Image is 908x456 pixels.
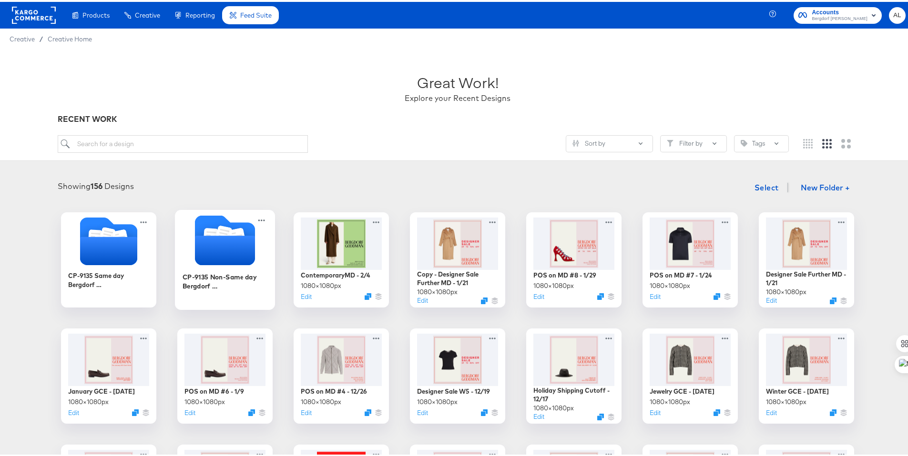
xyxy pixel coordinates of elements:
[533,279,574,288] div: 1080 × 1080 px
[61,216,156,263] svg: Folder
[597,412,604,418] svg: Duplicate
[766,406,777,416] button: Edit
[365,407,371,414] svg: Duplicate
[793,178,858,196] button: New Folder +
[177,327,273,422] div: POS on MD #6 - 1/91080×1080pxEditDuplicate
[417,268,498,286] div: Copy - Designer Sale Further MD - 1/21
[417,286,458,295] div: 1080 × 1080 px
[175,208,275,308] div: CP-9135 Non-Same day Bergdorf [PERSON_NAME]: Overlay Creative Refresh Green
[893,8,902,19] span: AL
[248,407,255,414] svg: Duplicate
[301,385,367,394] div: POS on MD #4 - 12/26
[889,5,906,22] button: AL
[714,407,720,414] svg: Duplicate
[68,406,79,416] button: Edit
[184,385,244,394] div: POS on MD #6 - 1/9
[759,327,854,422] div: Winter GCE - [DATE]1080×1080pxEditDuplicate
[301,279,341,288] div: 1080 × 1080 px
[183,270,268,288] div: CP-9135 Non-Same day Bergdorf [PERSON_NAME]: Overlay Creative Refresh Green
[58,112,858,123] div: RECENT WORK
[82,10,110,17] span: Products
[184,396,225,405] div: 1080 × 1080 px
[751,176,783,195] button: Select
[643,327,738,422] div: Jewelry GCE - [DATE]1080×1080pxEditDuplicate
[650,385,714,394] div: Jewelry GCE - [DATE]
[812,6,867,16] span: Accounts
[417,294,428,303] button: Edit
[755,179,779,192] span: Select
[650,396,690,405] div: 1080 × 1080 px
[766,268,847,286] div: Designer Sale Further MD - 1/21
[660,133,727,150] button: FilterFilter by
[294,210,389,306] div: ContemporaryMD - 2/41080×1080pxEditDuplicate
[803,137,813,147] svg: Small grid
[526,210,622,306] div: POS on MD #8 - 1/291080×1080pxEditDuplicate
[533,290,544,299] button: Edit
[185,10,215,17] span: Reporting
[294,327,389,422] div: POS on MD #4 - 12/261080×1080pxEditDuplicate
[830,296,837,302] svg: Duplicate
[533,384,614,402] div: Holiday Shipping Cutoff - 12/17
[572,138,579,145] svg: Sliders
[650,290,661,299] button: Edit
[417,385,490,394] div: Designer Sale W5 - 12/19
[405,91,510,102] div: Explore your Recent Designs
[566,133,653,150] button: SlidersSort by
[481,407,488,414] button: Duplicate
[135,10,160,17] span: Creative
[410,210,505,306] div: Copy - Designer Sale Further MD - 1/211080×1080pxEditDuplicate
[667,138,673,145] svg: Filter
[301,406,312,416] button: Edit
[410,327,505,422] div: Designer Sale W5 - 12/191080×1080pxEditDuplicate
[841,137,851,147] svg: Large grid
[766,294,777,303] button: Edit
[68,396,109,405] div: 1080 × 1080 px
[734,133,789,150] button: TagTags
[481,296,488,302] svg: Duplicate
[301,269,370,278] div: ContemporaryMD - 2/4
[830,407,837,414] svg: Duplicate
[175,213,275,263] svg: Folder
[68,269,149,287] div: CP-9135 Same day Bergdorf [PERSON_NAME]: Overlay Creative Refresh Green
[91,179,102,189] strong: 156
[533,402,574,411] div: 1080 × 1080 px
[533,269,596,278] div: POS on MD #8 - 1/29
[533,410,544,419] button: Edit
[35,33,48,41] span: /
[526,327,622,422] div: Holiday Shipping Cutoff - 12/171080×1080pxEditDuplicate
[301,290,312,299] button: Edit
[643,210,738,306] div: POS on MD #7 - 1/241080×1080pxEditDuplicate
[58,133,308,151] input: Search for a design
[68,385,135,394] div: January GCE - [DATE]
[650,406,661,416] button: Edit
[132,407,139,414] button: Duplicate
[812,13,867,21] span: Bergdorf [PERSON_NAME]
[240,10,272,17] span: Feed Suite
[794,5,882,22] button: AccountsBergdorf [PERSON_NAME]
[741,138,747,145] svg: Tag
[417,70,499,91] div: Great Work!
[714,291,720,298] svg: Duplicate
[766,396,806,405] div: 1080 × 1080 px
[822,137,832,147] svg: Medium grid
[10,33,35,41] span: Creative
[61,210,156,306] div: CP-9135 Same day Bergdorf [PERSON_NAME]: Overlay Creative Refresh Green
[184,406,195,416] button: Edit
[597,291,604,298] button: Duplicate
[48,33,92,41] a: Creative Home
[58,179,134,190] div: Showing Designs
[417,396,458,405] div: 1080 × 1080 px
[301,396,341,405] div: 1080 × 1080 px
[365,291,371,298] svg: Duplicate
[650,279,690,288] div: 1080 × 1080 px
